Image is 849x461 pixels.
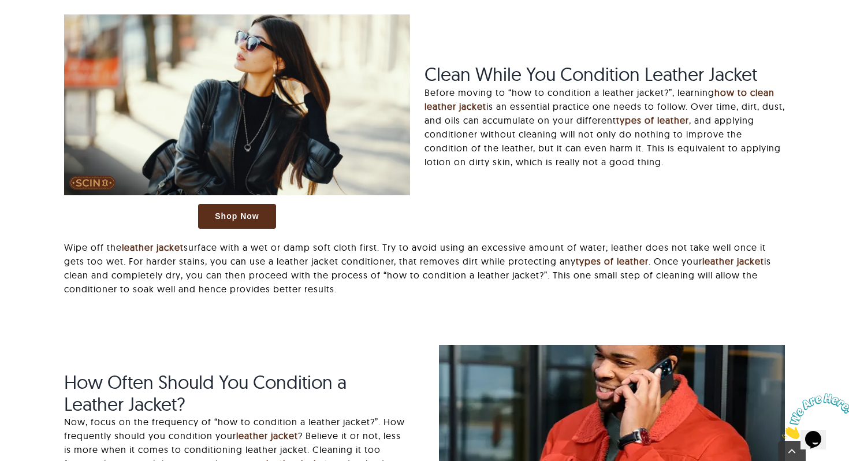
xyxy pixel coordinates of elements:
[576,255,649,267] a: types of leather
[425,62,757,85] span: Clean While You Condition Leather Jacket
[425,87,774,112] a: how to clean leather jacket
[122,241,184,253] a: leather jacket
[425,85,785,169] p: Before moving to “how to condition a leather jacket?”, learning is an essential practice one need...
[702,255,764,267] a: leather jacket
[777,389,849,444] iframe: chat widget
[5,5,76,50] img: Chat attention grabber
[64,240,785,296] p: Wipe off the surface with a wet or damp soft cloth first. Try to avoid using an excessive amount ...
[616,114,689,126] a: types of leather
[215,211,259,221] span: Shop Now
[236,430,298,441] a: leather jacket
[64,370,347,415] span: How Often Should You Condition a Leather Jacket?
[64,14,410,196] img: how-to-style-bomber-jacket-blog-featured-image
[198,204,275,229] a: Shop Now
